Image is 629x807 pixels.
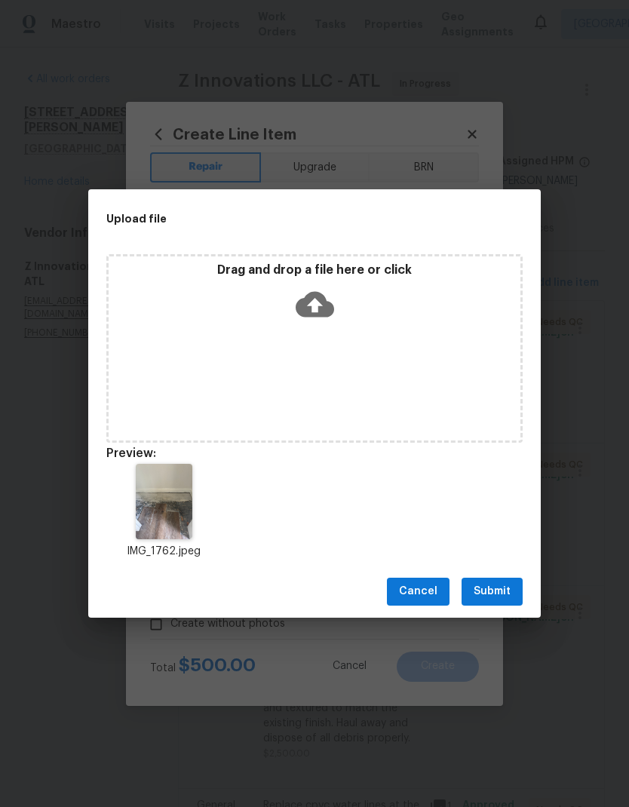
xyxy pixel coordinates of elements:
[399,582,437,601] span: Cancel
[474,582,511,601] span: Submit
[106,210,455,227] h2: Upload file
[387,578,450,606] button: Cancel
[106,544,221,560] p: IMG_1762.jpeg
[109,262,520,278] p: Drag and drop a file here or click
[136,464,192,539] img: Z
[462,578,523,606] button: Submit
